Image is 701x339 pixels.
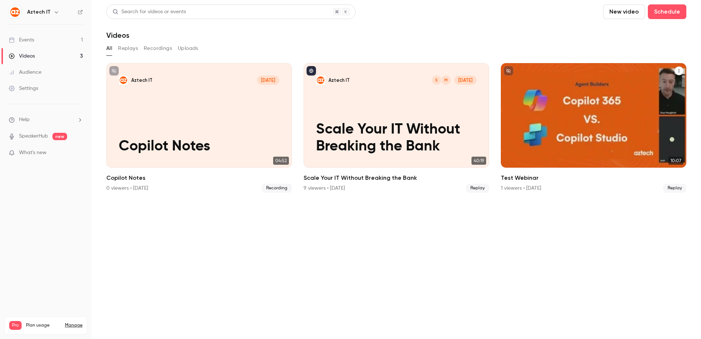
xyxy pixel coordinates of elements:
[109,66,119,76] button: unpublished
[648,4,686,19] button: Schedule
[501,174,686,182] h2: Test Webinar
[27,8,51,16] h6: Aztech IT
[304,63,489,193] a: Scale Your IT Without Breaking the BankAztech ITMS[DATE]Scale Your IT Without Breaking the Bank40...
[19,132,48,140] a: SpeakerHub
[65,322,82,328] a: Manage
[603,4,645,19] button: New video
[106,43,112,54] button: All
[119,138,279,155] p: Copilot Notes
[118,43,138,54] button: Replays
[471,157,486,165] span: 40:19
[106,31,129,40] h1: Videos
[431,75,442,85] div: S
[501,63,686,193] li: Test Webinar
[113,8,186,16] div: Search for videos or events
[504,66,513,76] button: unpublished
[663,184,686,193] span: Replay
[668,157,683,165] span: 10:07
[106,185,148,192] div: 0 viewers • [DATE]
[501,63,686,193] a: 10:07Test Webinar1 viewers • [DATE]Replay
[19,149,47,157] span: What's new
[329,77,350,83] p: Aztech IT
[9,116,83,124] li: help-dropdown-opener
[501,185,541,192] div: 1 viewers • [DATE]
[316,121,477,155] p: Scale Your IT Without Breaking the Bank
[106,63,686,193] ul: Videos
[262,184,292,193] span: Recording
[440,75,451,85] div: M
[466,184,489,193] span: Replay
[257,76,279,85] span: [DATE]
[106,174,292,182] h2: Copilot Notes
[19,116,30,124] span: Help
[52,133,67,140] span: new
[106,63,292,193] li: Copilot Notes
[304,185,345,192] div: 9 viewers • [DATE]
[304,63,489,193] li: Scale Your IT Without Breaking the Bank
[144,43,172,54] button: Recordings
[119,76,128,85] img: Copilot Notes
[178,43,198,54] button: Uploads
[106,4,686,335] section: Videos
[304,174,489,182] h2: Scale Your IT Without Breaking the Bank
[9,52,35,60] div: Videos
[131,77,153,83] p: Aztech IT
[9,36,34,44] div: Events
[106,63,292,193] a: Copilot Notes Aztech IT[DATE]Copilot Notes04:52Copilot Notes0 viewers • [DATE]Recording
[454,76,477,85] span: [DATE]
[26,322,60,328] span: Plan usage
[74,150,83,156] iframe: Noticeable Trigger
[316,76,325,85] img: Scale Your IT Without Breaking the Bank
[9,85,38,92] div: Settings
[9,6,21,18] img: Aztech IT
[273,157,289,165] span: 04:52
[9,321,22,330] span: Pro
[307,66,316,76] button: published
[9,69,41,76] div: Audience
